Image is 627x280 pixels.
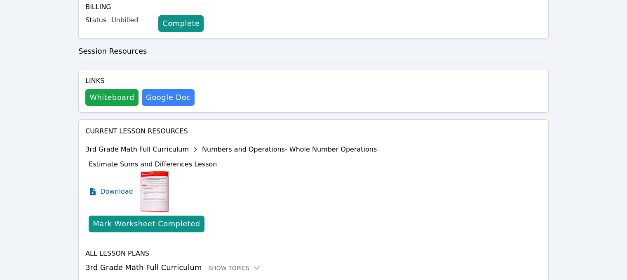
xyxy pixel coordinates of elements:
img: Estimate Sums and Differences Lesson [140,171,169,212]
h3: Session Resources [78,45,549,57]
h4: Current Lesson Resources [85,126,542,136]
button: Whiteboard [85,89,139,106]
label: Status [85,15,106,25]
span: Estimate Sums and Differences Lesson [89,160,217,168]
h4: All Lesson Plans [85,249,542,259]
h4: Billing [85,2,542,12]
a: Google Doc [142,89,195,106]
h3: 3rd Grade Math Full Curriculum [85,262,542,273]
div: Mark Worksheet Completed [93,218,200,230]
a: Download [89,171,133,212]
button: Show Topics [208,264,261,272]
div: 3rd Grade Math Full Curriculum Numbers and Operations- Whole Number Operations [85,143,377,156]
div: Unbilled [111,15,152,25]
button: Mark Worksheet Completed [89,216,204,232]
a: Complete [158,15,204,32]
h4: Links [85,76,195,86]
span: Download [100,187,133,197]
